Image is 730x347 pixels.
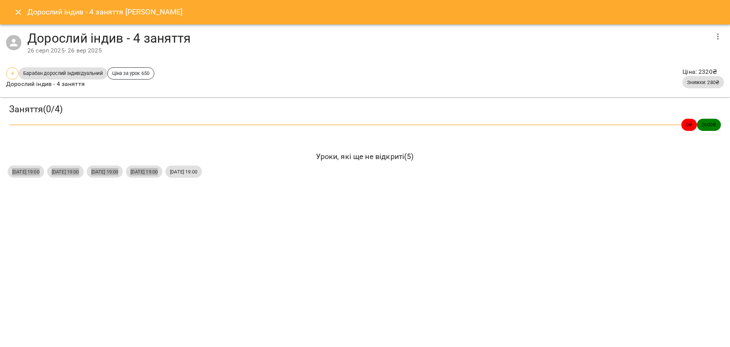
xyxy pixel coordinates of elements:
span: [DATE] 19:00 [165,168,202,175]
h6: Уроки, які ще не відкриті ( 5 ) [8,151,722,162]
span: [DATE] 19:00 [8,168,44,175]
span: [DATE] 19:00 [126,168,162,175]
span: 0 ₴ [681,121,697,128]
h3: Заняття ( 0 / 4 ) [9,103,721,115]
span: Ціна за урок 650 [108,70,154,77]
span: [DATE] 19:00 [87,168,123,175]
span: Барабан дорослий індивідуальний [19,70,107,77]
span: Знижки: 280₴ [682,79,724,86]
span: 2600 ₴ [697,121,721,128]
div: 26 серп 2025 - 26 вер 2025 [27,46,709,55]
span: [DATE] 19:00 [47,168,84,175]
button: Close [9,3,27,21]
h4: Дорослий індив - 4 заняття [27,30,709,46]
span: 4 [6,70,18,77]
h6: Дорослий індив - 4 заняття [PERSON_NAME] [27,6,183,18]
p: Дорослий індив - 4 заняття [6,80,154,89]
p: Ціна : 2320 ₴ [682,67,724,76]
